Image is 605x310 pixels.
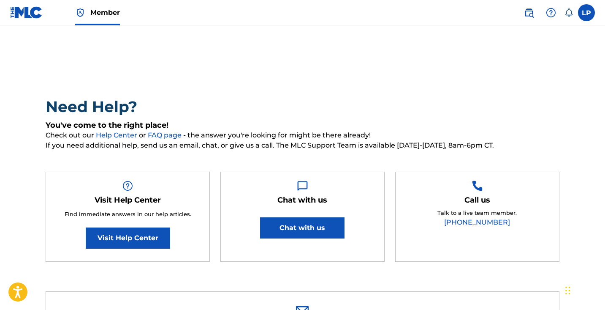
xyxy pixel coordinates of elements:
a: Help Center [96,131,139,139]
h5: Chat with us [277,195,327,205]
span: Member [90,8,120,17]
div: User Menu [578,4,595,21]
a: Public Search [521,4,537,21]
span: Check out our or - the answer you're looking for might be there already! [46,130,559,140]
iframe: Chat Widget [416,14,605,310]
h5: Visit Help Center [95,195,161,205]
img: MLC Logo [10,6,43,19]
img: Help Box Image [297,181,308,191]
img: help [546,8,556,18]
div: Drag [565,278,570,303]
img: Top Rightsholder [75,8,85,18]
h5: You've come to the right place! [46,121,559,130]
a: Visit Help Center [86,228,170,249]
h2: Need Help? [46,97,559,116]
img: search [524,8,534,18]
span: If you need additional help, send us an email, chat, or give us a call. The MLC Support Team is a... [46,140,559,151]
span: Find immediate answers in our help articles. [65,211,191,217]
img: Help Box Image [122,181,133,191]
iframe: Resource Center [581,190,605,262]
button: Chat with us [260,217,345,239]
a: FAQ page [148,131,183,139]
div: Help [543,4,559,21]
div: Notifications [564,8,573,17]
